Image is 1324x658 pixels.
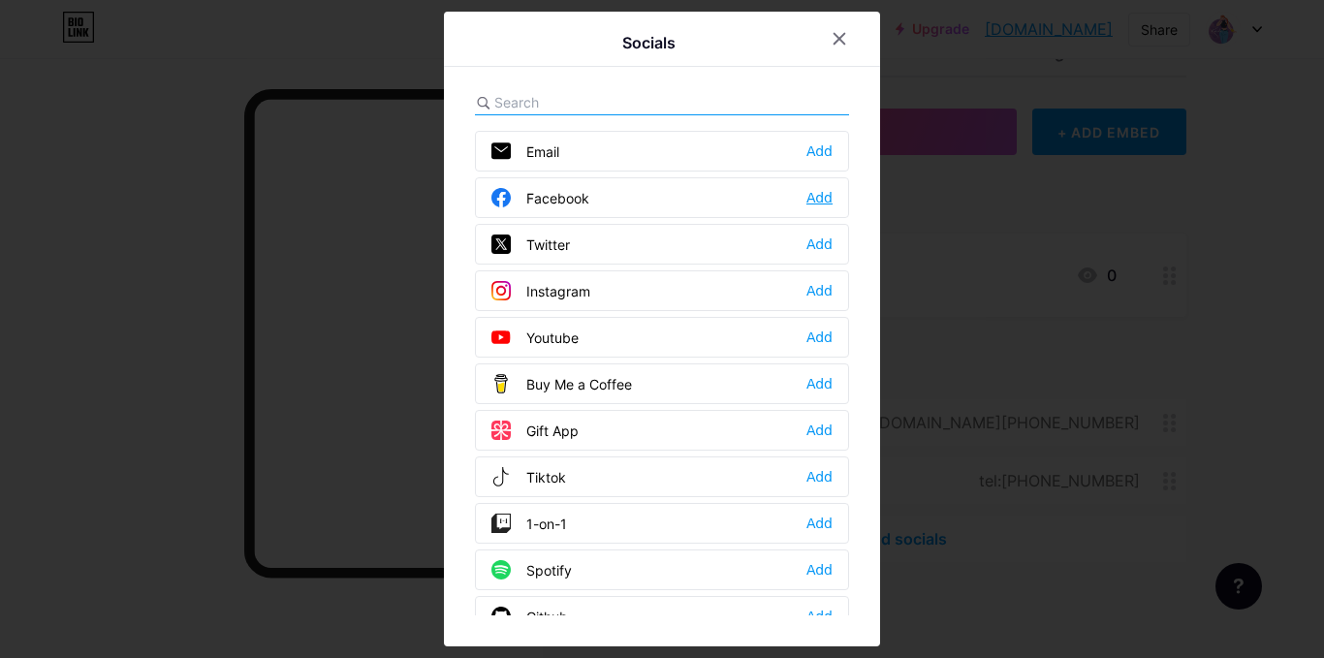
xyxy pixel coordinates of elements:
div: Add [806,560,833,580]
div: Buy Me a Coffee [491,374,632,393]
div: Add [806,328,833,347]
div: Instagram [491,281,590,300]
div: Github [491,607,568,626]
div: Gift App [491,421,579,440]
div: Spotify [491,560,572,580]
input: Search [494,92,709,112]
div: Email [491,141,559,161]
div: Youtube [491,328,579,347]
div: Add [806,514,833,533]
div: Add [806,188,833,207]
div: Add [806,235,833,254]
div: Twitter [491,235,570,254]
div: Add [806,374,833,393]
div: Tiktok [491,467,566,486]
div: Add [806,467,833,486]
div: 1-on-1 [491,514,567,533]
div: Facebook [491,188,589,207]
div: Socials [622,31,676,54]
div: Add [806,421,833,440]
div: Add [806,141,833,161]
div: Add [806,281,833,300]
div: Add [806,607,833,626]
